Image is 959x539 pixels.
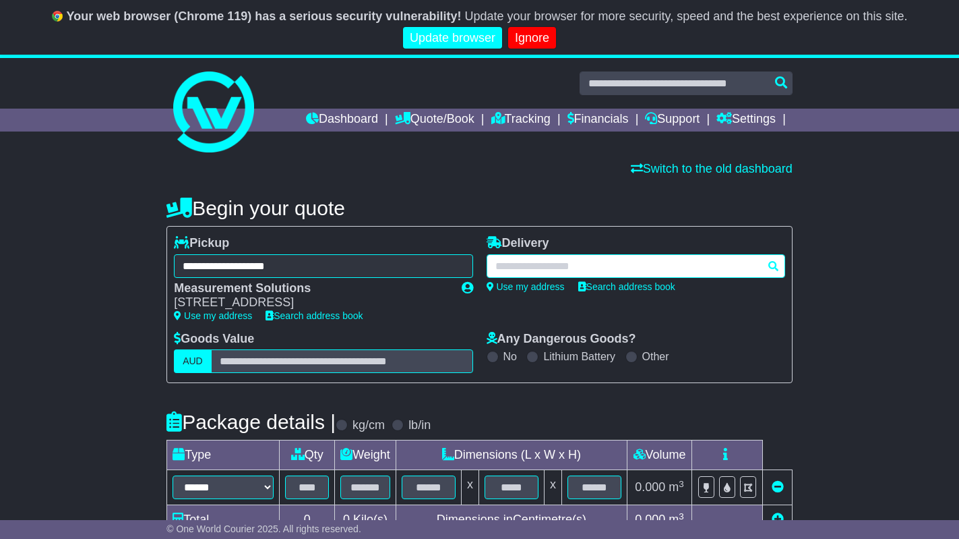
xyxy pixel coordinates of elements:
[631,162,793,175] a: Switch to the old dashboard
[503,350,517,363] label: No
[679,479,684,489] sup: 3
[266,310,363,321] a: Search address book
[174,295,447,310] div: [STREET_ADDRESS]
[642,350,669,363] label: Other
[544,470,561,505] td: x
[167,441,280,470] td: Type
[280,505,335,535] td: 0
[166,197,793,219] h4: Begin your quote
[635,513,665,526] span: 0.000
[772,480,784,494] a: Remove this item
[487,281,565,292] a: Use my address
[67,9,462,23] b: Your web browser (Chrome 119) has a serious security vulnerability!
[669,480,684,494] span: m
[669,513,684,526] span: m
[306,109,378,132] a: Dashboard
[487,254,785,278] typeahead: Please provide city
[543,350,615,363] label: Lithium Battery
[408,418,431,433] label: lb/in
[335,505,396,535] td: Kilo(s)
[174,349,212,373] label: AUD
[280,441,335,470] td: Qty
[491,109,551,132] a: Tracking
[487,332,636,347] label: Any Dangerous Goods?
[487,236,549,251] label: Delivery
[335,441,396,470] td: Weight
[679,511,684,521] sup: 3
[772,513,784,526] a: Add new item
[645,109,700,132] a: Support
[166,523,361,534] span: © One World Courier 2025. All rights reserved.
[461,470,478,505] td: x
[395,109,474,132] a: Quote/Book
[343,513,350,526] span: 0
[166,411,336,433] h4: Package details |
[508,27,556,49] a: Ignore
[174,332,254,347] label: Goods Value
[567,109,629,132] a: Financials
[464,9,907,23] span: Update your browser for more security, speed and the best experience on this site.
[716,109,776,132] a: Settings
[635,480,665,494] span: 0.000
[403,27,502,49] a: Update browser
[627,441,691,470] td: Volume
[396,505,627,535] td: Dimensions in Centimetre(s)
[174,310,252,321] a: Use my address
[396,441,627,470] td: Dimensions (L x W x H)
[174,236,229,251] label: Pickup
[167,505,280,535] td: Total
[352,418,385,433] label: kg/cm
[578,281,675,292] a: Search address book
[174,281,447,296] div: Measurement Solutions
